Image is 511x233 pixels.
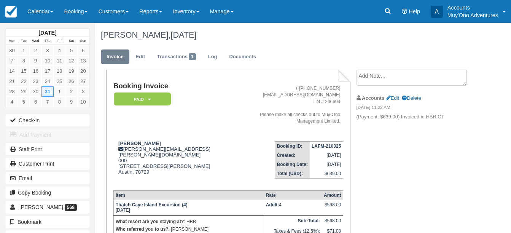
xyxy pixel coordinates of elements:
[77,56,89,66] a: 13
[101,30,473,40] h1: [PERSON_NAME],
[6,172,89,184] button: Email
[113,140,243,184] div: [PERSON_NAME][EMAIL_ADDRESS][PERSON_NAME][DOMAIN_NAME] 000 [STREET_ADDRESS][PERSON_NAME] Austin, ...
[65,76,77,86] a: 26
[118,140,161,146] strong: [PERSON_NAME]
[6,45,18,56] a: 30
[189,53,196,60] span: 1
[275,169,310,179] th: Total (USD):
[6,129,89,141] button: Add Payment
[113,82,243,90] h1: Booking Invoice
[130,49,151,64] a: Edit
[77,45,89,56] a: 6
[5,6,17,18] img: checkfront-main-nav-mini-logo.png
[41,45,53,56] a: 3
[447,4,498,11] p: Accounts
[113,190,264,200] th: Item
[30,45,41,56] a: 2
[18,66,30,76] a: 15
[30,37,41,45] th: Wed
[65,45,77,56] a: 5
[170,30,196,40] span: [DATE]
[77,97,89,107] a: 10
[30,66,41,76] a: 16
[6,76,18,86] a: 21
[41,76,53,86] a: 24
[357,104,473,113] em: [DATE] 11:22 AM
[6,187,89,199] button: Copy Booking
[312,144,341,149] strong: LAFM-210325
[38,30,56,36] strong: [DATE]
[264,200,322,215] td: 4
[6,143,89,155] a: Staff Print
[6,37,18,45] th: Mon
[266,202,279,207] strong: Adult
[202,49,223,64] a: Log
[41,56,53,66] a: 10
[30,56,41,66] a: 9
[447,11,498,19] p: Muy'Ono Adventures
[101,49,129,64] a: Invoice
[41,37,53,45] th: Thu
[264,216,322,226] th: Sub-Total:
[54,66,65,76] a: 18
[65,56,77,66] a: 12
[223,49,262,64] a: Documents
[431,6,443,18] div: A
[54,97,65,107] a: 8
[30,76,41,86] a: 23
[41,97,53,107] a: 7
[41,66,53,76] a: 17
[77,76,89,86] a: 27
[310,151,343,160] td: [DATE]
[246,85,340,124] address: + [PHONE_NUMBER] [EMAIL_ADDRESS][DOMAIN_NAME] TIN # 206604 Please make all checks out to Muy-Ono ...
[151,49,202,64] a: Transactions1
[6,201,89,213] a: [PERSON_NAME] 568
[275,142,310,151] th: Booking ID:
[54,45,65,56] a: 4
[77,66,89,76] a: 20
[65,97,77,107] a: 9
[116,202,188,207] strong: Thatch Caye Island Excursion (4)
[6,56,18,66] a: 7
[324,202,341,214] div: $568.00
[77,37,89,45] th: Sun
[6,216,89,228] button: Bookmark
[362,95,384,101] strong: Accounts
[18,45,30,56] a: 1
[54,76,65,86] a: 25
[54,37,65,45] th: Fri
[6,66,18,76] a: 14
[113,92,168,106] a: Paid
[6,97,18,107] a: 4
[18,56,30,66] a: 8
[322,190,343,200] th: Amount
[6,158,89,170] a: Customer Print
[54,56,65,66] a: 11
[18,76,30,86] a: 22
[275,151,310,160] th: Created:
[116,219,184,224] strong: What resort are you staying at?
[113,200,264,215] td: [DATE]
[357,113,473,121] p: (Payment: $639.00) Invoiced in HBR CT
[310,160,343,169] td: [DATE]
[18,86,30,97] a: 29
[19,204,63,210] span: [PERSON_NAME]
[18,97,30,107] a: 5
[322,216,343,226] td: $568.00
[264,190,322,200] th: Rate
[41,86,53,97] a: 31
[116,225,262,233] p: : [PERSON_NAME]
[114,93,171,106] em: Paid
[386,95,399,101] a: Edit
[65,204,77,211] span: 568
[116,218,262,225] p: : HBR
[116,227,169,232] strong: Who referred you to us?
[65,37,77,45] th: Sat
[275,160,310,169] th: Booking Date:
[402,9,407,14] i: Help
[6,114,89,126] button: Check-in
[65,86,77,97] a: 2
[402,95,421,101] a: Delete
[6,86,18,97] a: 28
[18,37,30,45] th: Tue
